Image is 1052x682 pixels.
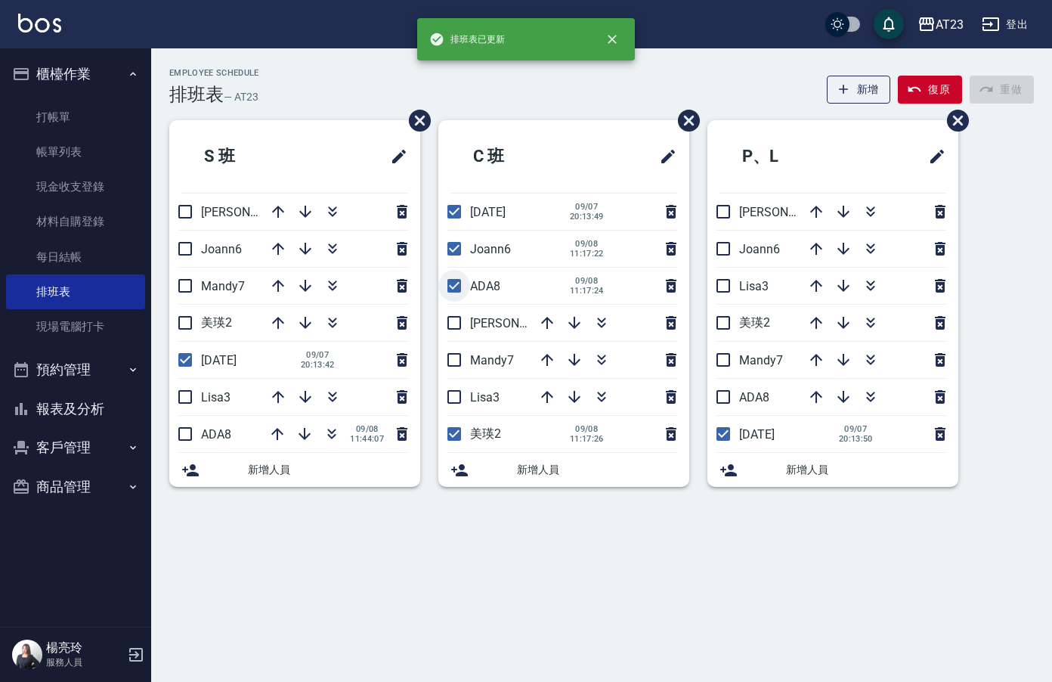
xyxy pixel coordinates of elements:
[201,315,232,330] span: 美瑛2
[6,169,145,204] a: 現金收支登錄
[169,68,259,78] h2: Employee Schedule
[6,240,145,274] a: 每日結帳
[6,428,145,467] button: 客戶管理
[470,353,514,367] span: Mandy7
[6,274,145,309] a: 排班表
[470,426,501,441] span: 美瑛2
[570,276,604,286] span: 09/08
[739,353,783,367] span: Mandy7
[6,350,145,389] button: 預約管理
[786,462,946,478] span: 新增人員
[12,640,42,670] img: Person
[201,279,245,293] span: Mandy7
[6,309,145,344] a: 現場電腦打卡
[18,14,61,33] img: Logo
[201,427,231,442] span: ADA8
[6,135,145,169] a: 帳單列表
[398,98,433,143] span: 刪除班表
[6,100,145,135] a: 打帳單
[911,9,970,40] button: AT23
[6,204,145,239] a: 材料自購登錄
[719,129,860,184] h2: P、L
[169,453,420,487] div: 新增人員
[839,424,873,434] span: 09/07
[596,23,629,56] button: close
[739,427,775,442] span: [DATE]
[201,242,242,256] span: Joann6
[650,138,677,175] span: 修改班表的標題
[350,424,384,434] span: 09/08
[570,212,604,222] span: 20:13:49
[301,360,335,370] span: 20:13:42
[438,453,689,487] div: 新增人員
[248,462,408,478] span: 新增人員
[381,138,408,175] span: 修改班表的標題
[201,353,237,367] span: [DATE]
[739,315,770,330] span: 美瑛2
[739,242,780,256] span: Joann6
[470,205,506,219] span: [DATE]
[976,11,1034,39] button: 登出
[169,84,224,105] h3: 排班表
[46,640,123,656] h5: 楊亮玲
[470,316,574,330] span: [PERSON_NAME]19
[898,76,962,104] button: 復原
[6,54,145,94] button: 櫃檯作業
[470,390,500,405] span: Lisa3
[739,390,769,405] span: ADA8
[224,89,258,105] h6: — AT23
[301,350,335,360] span: 09/07
[739,279,769,293] span: Lisa3
[450,129,588,184] h2: C 班
[839,434,873,444] span: 20:13:50
[936,98,971,143] span: 刪除班表
[570,239,604,249] span: 09/08
[570,286,604,296] span: 11:17:24
[429,32,505,47] span: 排班表已更新
[6,467,145,507] button: 商品管理
[350,434,384,444] span: 11:44:07
[570,434,604,444] span: 11:17:26
[739,205,843,219] span: [PERSON_NAME]19
[570,202,604,212] span: 09/07
[667,98,702,143] span: 刪除班表
[827,76,891,104] button: 新增
[919,138,946,175] span: 修改班表的標題
[874,9,904,39] button: save
[46,656,123,669] p: 服務人員
[707,453,958,487] div: 新增人員
[201,205,305,219] span: [PERSON_NAME]19
[201,390,231,405] span: Lisa3
[570,249,604,259] span: 11:17:22
[470,279,500,293] span: ADA8
[570,424,604,434] span: 09/08
[181,129,319,184] h2: S 班
[517,462,677,478] span: 新增人員
[6,389,145,429] button: 報表及分析
[936,15,964,34] div: AT23
[470,242,511,256] span: Joann6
